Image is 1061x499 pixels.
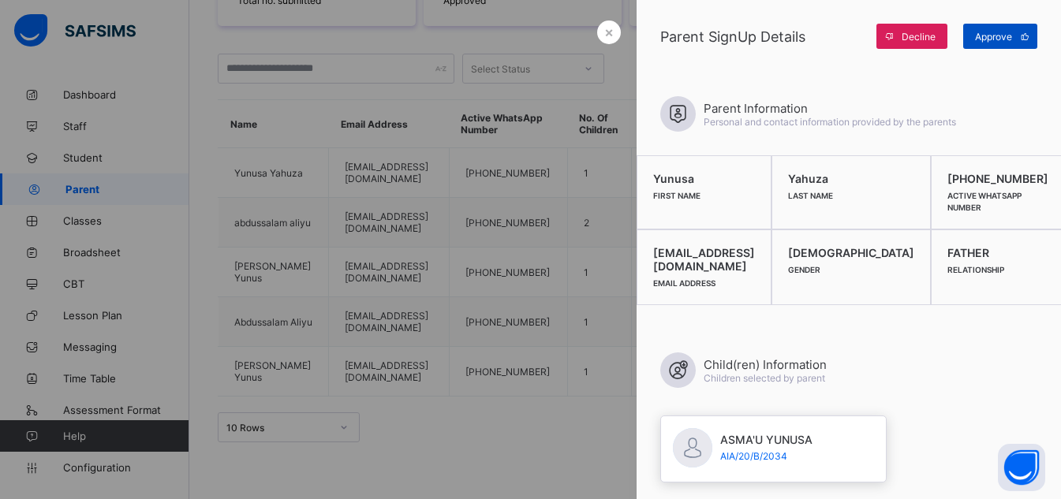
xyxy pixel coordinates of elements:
span: Parent SignUp Details [660,28,869,45]
span: Child(ren) Information [704,357,827,372]
span: Email Address [653,278,715,288]
span: Relationship [947,265,1004,274]
span: AIA/20/B/2034 [720,450,813,462]
span: Parent Information [704,101,956,116]
span: Yahuza [788,172,914,185]
span: Last Name [788,191,833,200]
span: First Name [653,191,700,200]
span: [DEMOGRAPHIC_DATA] [788,246,914,259]
span: Active WhatsApp Number [947,191,1022,212]
span: Gender [788,265,820,274]
span: Yunusa [653,172,755,185]
button: Open asap [998,444,1045,491]
span: FATHER [947,246,1048,259]
span: ASMA'U YUNUSA [720,433,813,446]
span: Decline [902,31,936,43]
span: Children selected by parent [704,372,825,384]
span: Personal and contact information provided by the parents [704,116,956,128]
span: [PHONE_NUMBER] [947,172,1048,185]
span: × [604,24,614,40]
span: Approve [975,31,1012,43]
span: [EMAIL_ADDRESS][DOMAIN_NAME] [653,246,755,273]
